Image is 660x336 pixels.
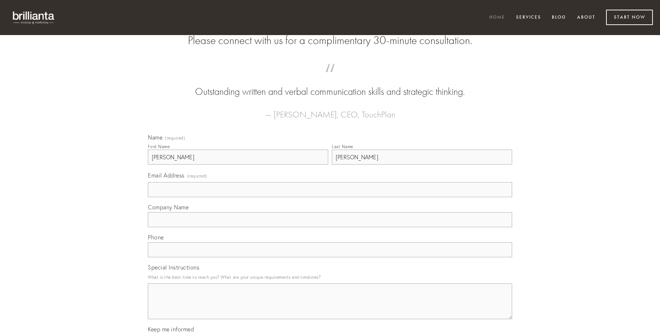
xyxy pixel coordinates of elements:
[148,204,189,211] span: Company Name
[332,144,353,149] div: Last Name
[547,12,571,24] a: Blog
[159,71,501,99] blockquote: Outstanding written and verbal communication skills and strategic thinking.
[148,326,194,333] span: Keep me informed
[148,144,170,149] div: First Name
[485,12,510,24] a: Home
[572,12,600,24] a: About
[511,12,546,24] a: Services
[148,272,512,282] p: What is the best time to reach you? What are your unique requirements and timelines?
[159,99,501,122] figcaption: — [PERSON_NAME], CEO, TouchPlan
[165,136,185,140] span: (required)
[148,264,199,271] span: Special Instructions
[148,234,164,241] span: Phone
[148,34,512,47] h2: Please connect with us for a complimentary 30-minute consultation.
[159,71,501,85] span: “
[7,7,61,28] img: brillianta - research, strategy, marketing
[148,172,185,179] span: Email Address
[187,171,207,181] span: (required)
[606,10,653,25] a: Start Now
[148,134,162,141] span: Name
